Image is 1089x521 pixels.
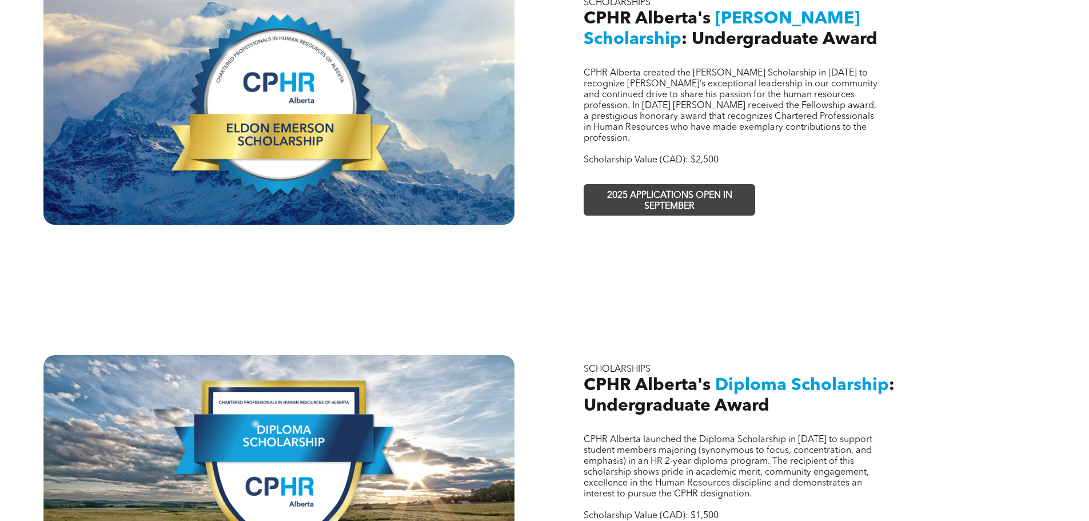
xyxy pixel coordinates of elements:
span: Diploma Scholarship [715,377,889,394]
span: : Undergraduate Award [681,31,877,48]
span: CPHR Alberta's [584,377,711,394]
span: [PERSON_NAME] Scholarship [584,10,860,48]
span: CPHR Alberta's [584,10,711,27]
span: SCHOLARSHIPS [584,365,651,374]
span: Scholarship Value (CAD): $2,500 [584,156,719,165]
span: CPHR Alberta launched the Diploma Scholarship in [DATE] to support student members majoring (syno... [584,435,872,499]
span: CPHR Alberta created the [PERSON_NAME] Scholarship in [DATE] to recognize [PERSON_NAME]’s excepti... [584,69,877,143]
span: 2025 APPLICATIONS OPEN IN SEPTEMBER [586,185,753,218]
a: 2025 APPLICATIONS OPEN IN SEPTEMBER [584,184,755,216]
span: Scholarship Value (CAD): $1,500 [584,511,719,520]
